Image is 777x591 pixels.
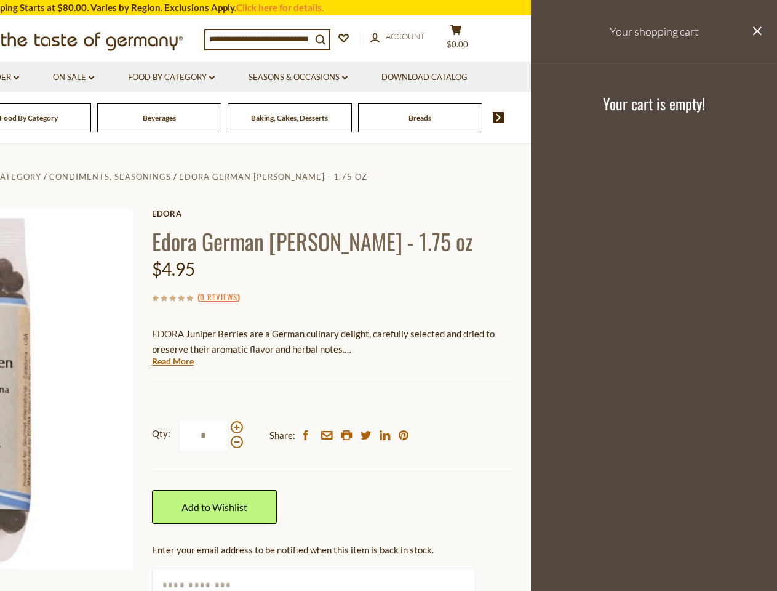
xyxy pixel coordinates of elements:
h3: Your cart is empty! [546,94,762,113]
a: Edora German [PERSON_NAME] - 1.75 oz [179,172,367,182]
div: Enter your email address to be notified when this item is back in stock. [152,542,512,558]
span: Account [386,31,425,41]
a: Read More [152,355,194,368]
a: Edora [152,209,512,219]
span: $4.95 [152,259,195,279]
span: Share: [269,428,295,443]
a: Click here for details. [236,2,324,13]
a: Account [370,30,425,44]
input: Qty: [178,419,229,452]
span: $0.00 [447,39,468,49]
strong: Qty: [152,426,170,441]
a: Food By Category [128,71,215,84]
a: Seasons & Occasions [249,71,348,84]
a: Condiments, Seasonings [49,172,171,182]
img: next arrow [493,112,504,123]
span: ( ) [197,291,240,303]
a: Breads [408,113,431,123]
button: $0.00 [438,24,475,55]
a: Add to Wishlist [152,490,277,524]
p: EDORA Juniper Berries are a German culinary delight, carefully selected and dried to preserve the... [152,326,512,357]
a: 0 Reviews [200,291,237,304]
a: Beverages [143,113,176,123]
a: Download Catalog [381,71,468,84]
h1: Edora German [PERSON_NAME] - 1.75 oz [152,227,512,255]
a: Baking, Cakes, Desserts [251,113,328,123]
a: On Sale [53,71,94,84]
